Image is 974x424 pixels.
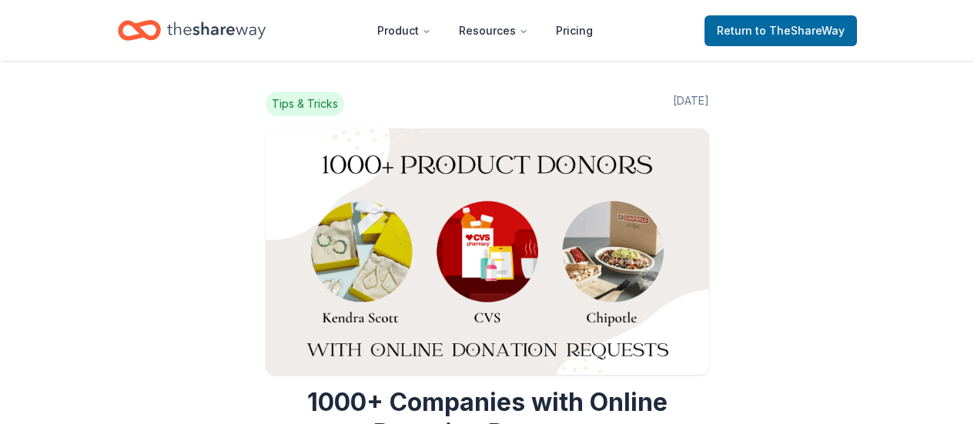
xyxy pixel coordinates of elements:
span: Return [717,22,845,40]
a: Home [118,12,266,48]
img: Image for 1000+ Companies with Online Donation Requests [266,129,709,375]
nav: Main [365,12,605,48]
button: Product [365,15,443,46]
span: [DATE] [673,92,709,116]
a: Pricing [544,15,605,46]
span: to TheShareWay [755,24,845,37]
button: Resources [447,15,541,46]
a: Returnto TheShareWay [705,15,857,46]
span: Tips & Tricks [266,92,344,116]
